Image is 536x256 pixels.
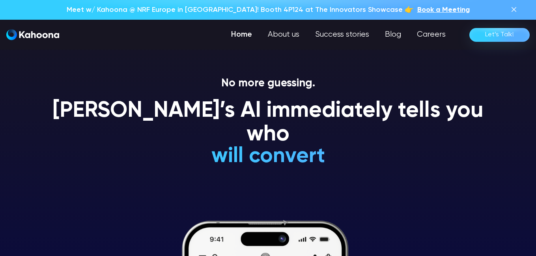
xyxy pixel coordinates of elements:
[6,29,59,40] img: Kahoona logo white
[6,29,59,41] a: home
[223,27,260,43] a: Home
[307,27,377,43] a: Success stories
[67,5,413,15] p: Meet w/ Kahoona @ NRF Europe in [GEOGRAPHIC_DATA]! Booth 4P124 at The Innovators Showcase 👉
[377,27,409,43] a: Blog
[417,6,470,13] span: Book a Meeting
[469,28,530,42] a: Let’s Talk!
[43,77,493,90] p: No more guessing.
[417,5,470,15] a: Book a Meeting
[485,28,514,41] div: Let’s Talk!
[409,27,454,43] a: Careers
[43,99,493,146] h1: [PERSON_NAME]’s AI immediately tells you who
[260,27,307,43] a: About us
[152,145,384,168] h1: will convert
